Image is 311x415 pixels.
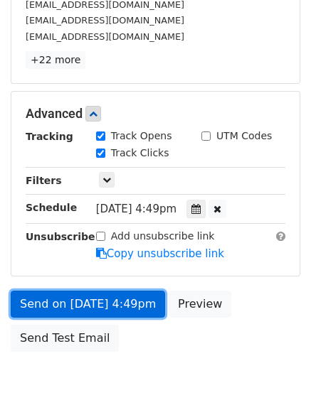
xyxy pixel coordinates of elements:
label: Add unsubscribe link [111,229,215,244]
a: +22 more [26,51,85,69]
iframe: Chat Widget [240,347,311,415]
label: Track Opens [111,129,172,144]
a: Copy unsubscribe link [96,247,224,260]
span: [DATE] 4:49pm [96,203,176,215]
small: [EMAIL_ADDRESS][DOMAIN_NAME] [26,15,184,26]
strong: Schedule [26,202,77,213]
strong: Unsubscribe [26,231,95,242]
label: UTM Codes [216,129,272,144]
a: Send Test Email [11,325,119,352]
strong: Tracking [26,131,73,142]
a: Send on [DATE] 4:49pm [11,291,165,318]
small: [EMAIL_ADDRESS][DOMAIN_NAME] [26,31,184,42]
a: Preview [169,291,231,318]
h5: Advanced [26,106,285,122]
label: Track Clicks [111,146,169,161]
strong: Filters [26,175,62,186]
